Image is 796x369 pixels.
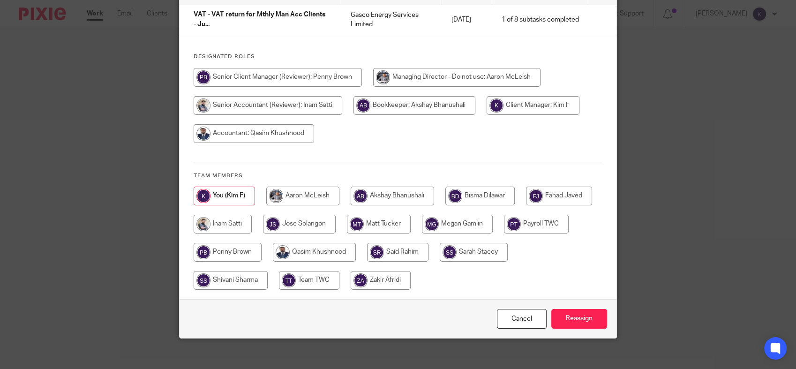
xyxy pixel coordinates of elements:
[497,309,547,329] a: Close this dialog window
[492,5,588,34] td: 1 of 8 subtasks completed
[451,15,483,24] p: [DATE]
[194,53,602,60] h4: Designated Roles
[351,10,433,30] p: Gasco Energy Services Limited
[194,172,602,180] h4: Team members
[551,309,607,329] input: Reassign
[194,12,325,28] span: VAT - VAT return for Mthly Man Acc Clients - Ju...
